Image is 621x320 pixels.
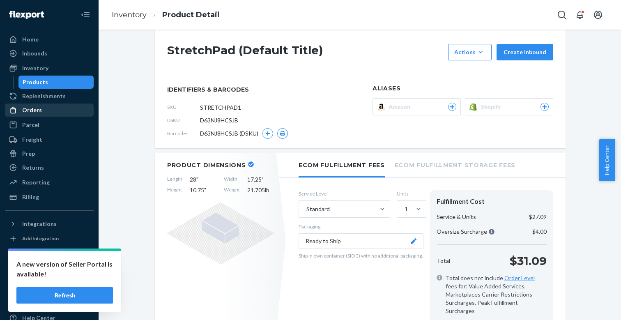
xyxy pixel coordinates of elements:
[167,104,200,111] span: SKU
[5,133,94,146] a: Freight
[395,153,515,176] li: Ecom Fulfillment Storage Fees
[437,197,547,206] div: Fulfillment Cost
[5,104,94,117] a: Orders
[5,254,94,267] button: Fast Tags
[162,10,219,19] a: Product Detail
[22,64,48,72] div: Inventory
[437,213,476,221] p: Service & Units
[167,175,182,184] span: Length
[22,35,39,44] div: Home
[167,117,200,124] span: DSKU
[167,85,347,94] span: identifiers & barcodes
[572,7,588,23] button: Open notifications
[306,205,330,213] div: Standard
[16,259,113,279] p: A new version of Seller Portal is available!
[22,193,39,201] div: Billing
[105,3,226,27] ol: breadcrumbs
[599,139,615,181] button: Help Center
[200,116,238,124] span: D63NJ8HCSJB
[5,90,94,103] a: Replenishments
[22,106,42,114] div: Orders
[224,175,240,184] span: Width
[247,175,274,184] span: 17.25
[404,205,405,213] input: 1
[299,153,385,177] li: Ecom Fulfillment Fees
[22,220,57,228] div: Integrations
[22,121,39,129] div: Parcel
[16,287,113,304] button: Refresh
[5,234,94,244] a: Add Integration
[405,205,408,213] div: 1
[22,136,42,144] div: Freight
[5,147,94,160] a: Prep
[373,85,553,92] h2: Aliases
[5,176,94,189] a: Reporting
[299,252,423,259] p: Ship in own container (SIOC) with no additional packaging.
[262,176,264,183] span: "
[299,233,423,249] button: Ready to Ship
[465,98,553,115] button: Shopify
[481,103,504,111] span: Shopify
[397,190,423,197] label: Units
[22,178,50,186] div: Reporting
[532,228,547,236] p: $4.00
[196,176,198,183] span: "
[590,7,606,23] button: Open account menu
[190,175,216,184] span: 28
[373,98,461,115] button: Amazon
[167,186,182,194] span: Height
[5,62,94,75] a: Inventory
[5,191,94,204] a: Billing
[504,274,535,281] a: Order Level
[437,228,494,236] p: Oversize Surcharge
[23,78,48,86] div: Products
[18,76,94,89] a: Products
[22,150,35,158] div: Prep
[389,103,414,111] span: Amazon
[529,213,547,221] p: $27.09
[5,297,94,311] a: Talk to Support
[299,223,423,230] p: Packaging
[167,130,200,137] span: Barcodes
[22,49,47,58] div: Inbounds
[190,186,216,194] span: 10.75
[112,10,147,19] a: Inventory
[5,33,94,46] a: Home
[448,44,492,60] button: Actions
[22,235,59,242] div: Add Integration
[22,92,66,100] div: Replenishments
[167,44,444,60] h1: StretchPad (Default Title)
[5,270,94,280] a: Add Fast Tag
[5,47,94,60] a: Inbounds
[510,253,547,269] p: $31.09
[554,7,570,23] button: Open Search Box
[9,11,44,19] img: Flexport logo
[306,205,306,213] input: Standard
[299,190,390,197] label: Service Level
[454,48,485,56] div: Actions
[22,163,44,172] div: Returns
[200,129,258,138] span: D63NJ8HCSJB (DSKU)
[437,257,450,265] p: Total
[497,44,553,60] button: Create inbound
[5,161,94,174] a: Returns
[224,186,240,194] span: Weight
[204,186,206,193] span: "
[5,283,94,297] a: Settings
[77,7,94,23] button: Close Navigation
[5,118,94,131] a: Parcel
[5,217,94,230] button: Integrations
[446,274,547,315] span: Total does not include fees for: Value Added Services, Marketplaces Carrier Restrictions Surcharg...
[247,186,274,194] span: 21.705 lb
[167,161,246,169] h2: Product Dimensions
